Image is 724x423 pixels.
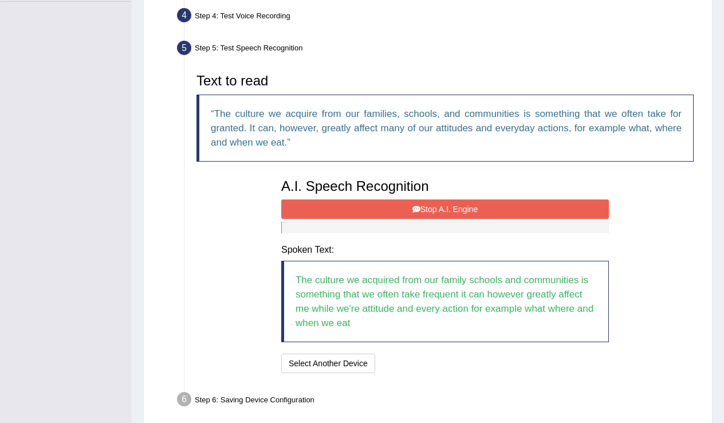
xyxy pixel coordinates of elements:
[281,245,609,255] h4: Spoken Text:
[172,5,707,30] div: Step 4: Test Voice Recording
[281,261,609,342] blockquote: The culture we acquired from our family schools and communities is something that we often take f...
[172,37,707,62] div: Step 5: Test Speech Recognition
[196,73,694,88] h3: Text to read
[281,179,609,194] h3: A.I. Speech Recognition
[281,354,375,373] button: Select Another Device
[172,389,707,414] div: Step 6: Saving Device Configuration
[211,108,682,148] q: The culture we acquire from our families, schools, and communities is something that we often tak...
[281,199,609,219] button: Stop A.I. Engine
